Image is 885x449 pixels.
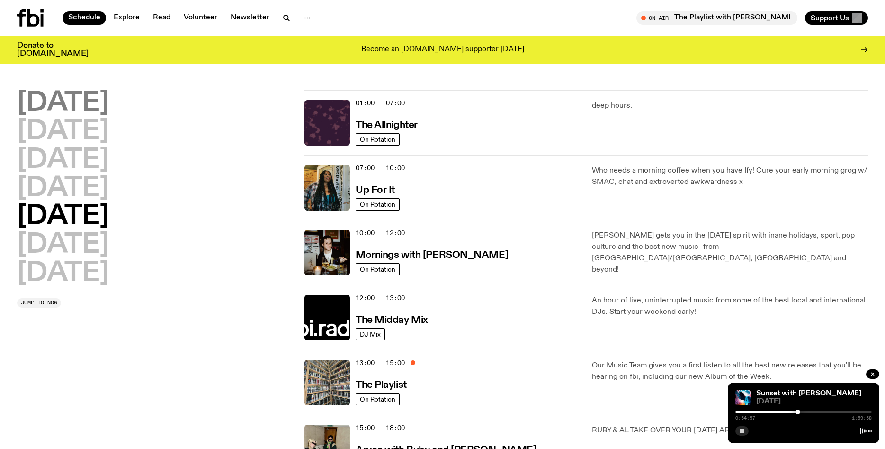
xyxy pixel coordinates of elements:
button: On AirThe Playlist with [PERSON_NAME] [636,11,797,25]
a: Newsletter [225,11,275,25]
span: 1:59:58 [852,416,872,421]
button: [DATE] [17,90,109,117]
span: On Rotation [360,395,395,403]
img: A corner shot of the fbi music library [304,360,350,405]
a: Up For It [356,183,395,195]
h3: Donate to [DOMAIN_NAME] [17,42,89,58]
a: On Rotation [356,198,400,211]
p: [PERSON_NAME] gets you in the [DATE] spirit with inane holidays, sport, pop culture and the best ... [592,230,868,275]
span: On Rotation [360,136,395,143]
button: [DATE] [17,203,109,230]
span: Support Us [811,14,849,22]
span: 13:00 - 15:00 [356,358,405,367]
h3: Up For It [356,185,395,195]
h3: Mornings with [PERSON_NAME] [356,250,508,260]
a: On Rotation [356,133,400,146]
span: 01:00 - 07:00 [356,99,405,108]
span: On Rotation [360,266,395,273]
p: Our Music Team gives you a first listen to all the best new releases that you'll be hearing on fb... [592,360,868,383]
a: The Midday Mix [356,313,428,325]
span: DJ Mix [360,330,381,338]
span: On Rotation [360,201,395,208]
a: Explore [108,11,145,25]
a: DJ Mix [356,328,385,340]
h3: The Midday Mix [356,315,428,325]
a: Sunset with [PERSON_NAME] [756,390,861,397]
span: [DATE] [756,398,872,405]
span: 0:54:57 [735,416,755,421]
button: Jump to now [17,298,61,308]
span: 10:00 - 12:00 [356,229,405,238]
span: 12:00 - 13:00 [356,293,405,302]
span: Jump to now [21,300,57,305]
a: On Rotation [356,393,400,405]
span: 07:00 - 10:00 [356,164,405,173]
a: Read [147,11,176,25]
h3: The Playlist [356,380,407,390]
p: RUBY & AL TAKE OVER YOUR [DATE] ARVOS! [592,425,868,436]
a: The Playlist [356,378,407,390]
button: [DATE] [17,119,109,145]
h3: The Allnighter [356,120,418,130]
button: Support Us [805,11,868,25]
p: deep hours. [592,100,868,111]
a: Schedule [63,11,106,25]
button: [DATE] [17,175,109,202]
img: Ify - a Brown Skin girl with black braided twists, looking up to the side with her tongue stickin... [304,165,350,211]
a: Volunteer [178,11,223,25]
p: Who needs a morning coffee when you have Ify! Cure your early morning grog w/ SMAC, chat and extr... [592,165,868,188]
a: Mornings with [PERSON_NAME] [356,248,508,260]
p: An hour of live, uninterrupted music from some of the best local and international DJs. Start you... [592,295,868,318]
button: [DATE] [17,260,109,287]
img: Simon Caldwell stands side on, looking downwards. He has headphones on. Behind him is a brightly ... [735,390,751,405]
img: Sam blankly stares at the camera, brightly lit by a camera flash wearing a hat collared shirt and... [304,230,350,275]
a: The Allnighter [356,119,418,130]
button: [DATE] [17,147,109,174]
p: Become an [DOMAIN_NAME] supporter [DATE] [361,46,524,54]
button: [DATE] [17,232,109,258]
span: 15:00 - 18:00 [356,423,405,432]
a: On Rotation [356,263,400,275]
